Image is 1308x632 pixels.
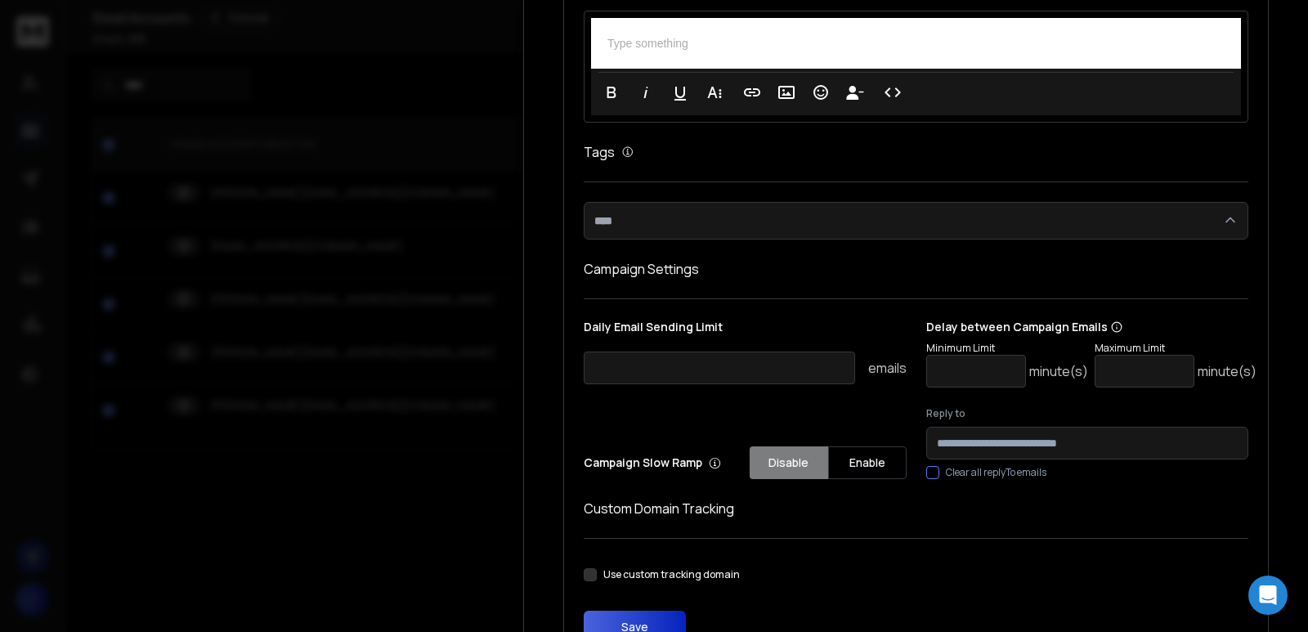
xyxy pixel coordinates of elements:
label: Clear all replyTo emails [946,466,1046,479]
button: More Text [699,76,730,109]
h1: Tags [584,142,615,162]
button: Enable [828,446,907,479]
p: minute(s) [1029,361,1088,381]
p: emails [868,358,907,378]
p: Minimum Limit [926,342,1088,355]
p: minute(s) [1198,361,1256,381]
button: Underline (Ctrl+U) [665,76,696,109]
p: Daily Email Sending Limit [584,319,907,342]
p: Campaign Slow Ramp [584,455,721,471]
h1: Custom Domain Tracking [584,499,1248,518]
div: Open Intercom Messenger [1248,576,1288,615]
p: Delay between Campaign Emails [926,319,1256,335]
button: Disable [750,446,828,479]
button: Emoticons [805,76,836,109]
button: Code View [877,76,908,109]
button: Insert Link (Ctrl+K) [737,76,768,109]
button: Bold (Ctrl+B) [596,76,627,109]
button: Insert Image (Ctrl+P) [771,76,802,109]
h1: Campaign Settings [584,259,1248,279]
p: Maximum Limit [1095,342,1256,355]
label: Reply to [926,407,1249,420]
label: Use custom tracking domain [603,568,740,581]
button: Insert Unsubscribe Link [840,76,871,109]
